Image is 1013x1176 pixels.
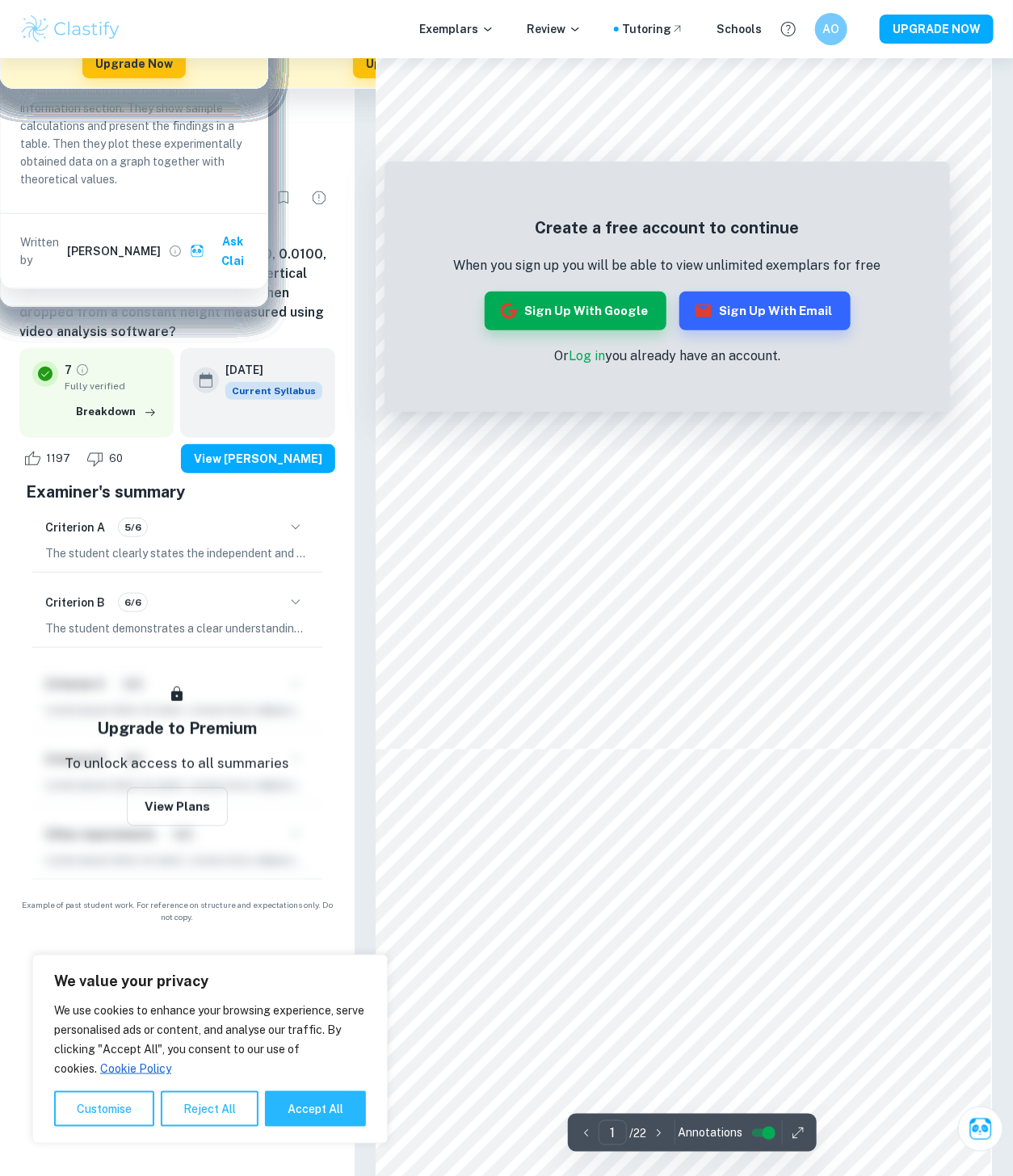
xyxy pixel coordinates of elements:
[717,20,762,38] a: Schools
[45,544,309,562] p: The student clearly states the independent and dependent variables in the research question but t...
[26,480,329,504] h5: Examiner's summary
[65,754,289,775] p: To unlock access to all summaries
[630,1124,647,1142] p: / 22
[267,182,300,214] div: Bookmark
[419,20,494,38] p: Exemplars
[65,379,161,393] span: Fully verified
[99,1061,172,1076] a: Cookie Policy
[454,216,881,240] h5: Create a free account to continue
[19,446,79,472] div: Like
[45,519,105,536] h6: Criterion A
[303,182,335,214] div: Report issue
[19,899,335,923] span: Example of past student work. For reference on structure and expectations only. Do not copy.
[54,972,366,991] p: We value your privacy
[45,594,105,611] h6: Criterion B
[815,13,847,45] button: AO
[19,13,122,45] img: Clastify logo
[119,595,147,610] span: 6/6
[37,451,79,467] span: 1197
[622,20,684,38] a: Tutoring
[127,787,228,826] button: View Plans
[119,520,147,535] span: 5/6
[97,716,257,741] h5: Upgrade to Premium
[54,1001,366,1078] p: We use cookies to enhance your browsing experience, serve personalised ads or content, and analys...
[100,451,132,467] span: 60
[82,446,132,472] div: Dislike
[353,49,456,78] button: Upgrade Now
[454,346,881,366] p: Or you already have an account.
[32,955,388,1144] div: We value your privacy
[822,20,841,38] h6: AO
[75,363,90,377] a: Grade fully verified
[679,1124,743,1141] span: Annotations
[880,15,994,44] button: UPGRADE NOW
[54,1091,154,1127] button: Customise
[527,20,582,38] p: Review
[775,15,802,43] button: Help and Feedback
[187,227,261,275] button: Ask Clai
[72,400,161,424] button: Breakdown
[20,233,64,269] p: Written by
[45,619,309,637] p: The student demonstrates a clear understanding of how the data was obtained and processed, as eac...
[485,292,666,330] button: Sign up with Google
[569,348,605,363] a: Log in
[164,240,187,262] button: View full profile
[225,361,309,379] h6: [DATE]
[20,46,248,188] p: The student's analysis is appropriate for the aim of the study. First, they remind the equation d...
[265,1091,366,1127] button: Accept All
[82,49,186,78] button: Upgrade Now
[679,292,851,330] button: Sign up with Email
[67,242,161,260] h6: [PERSON_NAME]
[190,244,205,259] img: clai.svg
[225,382,322,400] span: Current Syllabus
[454,256,881,275] p: When you sign up you will be able to view unlimited exemplars for free
[65,361,72,379] p: 7
[225,382,322,400] div: This exemplar is based on the current syllabus. Feel free to refer to it for inspiration/ideas wh...
[161,1091,259,1127] button: Reject All
[958,1107,1003,1152] button: Ask Clai
[181,444,335,473] button: View [PERSON_NAME]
